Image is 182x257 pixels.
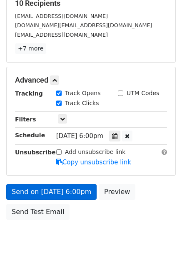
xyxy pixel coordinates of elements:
[65,99,99,108] label: Track Clicks
[15,76,167,85] h5: Advanced
[6,184,97,200] a: Send on [DATE] 6:00pm
[6,204,70,220] a: Send Test Email
[15,32,108,38] small: [EMAIL_ADDRESS][DOMAIN_NAME]
[15,13,108,19] small: [EMAIL_ADDRESS][DOMAIN_NAME]
[15,149,56,156] strong: Unsubscribe
[15,43,46,54] a: +7 more
[65,148,126,156] label: Add unsubscribe link
[127,89,159,98] label: UTM Codes
[15,132,45,139] strong: Schedule
[56,159,131,166] a: Copy unsubscribe link
[140,217,182,257] iframe: Chat Widget
[15,90,43,97] strong: Tracking
[99,184,135,200] a: Preview
[15,116,36,123] strong: Filters
[56,132,103,140] span: [DATE] 6:00pm
[65,89,101,98] label: Track Opens
[15,22,152,28] small: [DOMAIN_NAME][EMAIL_ADDRESS][DOMAIN_NAME]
